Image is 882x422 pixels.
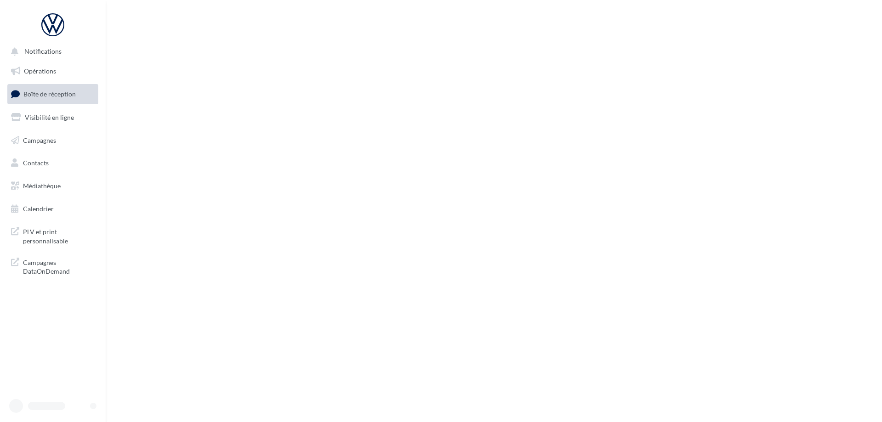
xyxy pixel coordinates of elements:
a: Visibilité en ligne [6,108,100,127]
span: Notifications [24,48,62,56]
span: Campagnes [23,136,56,144]
span: Contacts [23,159,49,167]
span: Calendrier [23,205,54,213]
a: Boîte de réception [6,84,100,104]
span: PLV et print personnalisable [23,225,95,245]
a: Campagnes DataOnDemand [6,253,100,280]
span: Visibilité en ligne [25,113,74,121]
a: Médiathèque [6,176,100,196]
a: Opérations [6,62,100,81]
span: Boîte de réception [23,90,76,98]
a: PLV et print personnalisable [6,222,100,249]
span: Médiathèque [23,182,61,190]
a: Contacts [6,153,100,173]
a: Calendrier [6,199,100,219]
span: Campagnes DataOnDemand [23,256,95,276]
a: Campagnes [6,131,100,150]
span: Opérations [24,67,56,75]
